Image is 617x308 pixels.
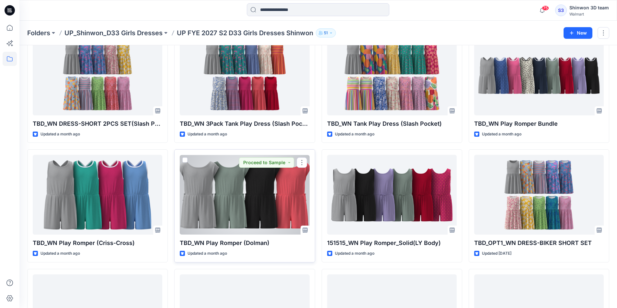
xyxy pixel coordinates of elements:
a: TBD_WN 3Pack Tank Play Dress (Slash Pocket) [180,36,309,115]
p: TBD_WN Tank Play Dress (Slash Pocket) [327,119,457,128]
p: 51 [324,29,328,37]
p: Updated a month ago [40,250,80,257]
p: 151515_WN Play Romper_Solid(LY Body) [327,239,457,248]
a: TBD_WN Tank Play Dress (Slash Pocket) [327,36,457,115]
a: TBD_WN DRESS-SHORT 2PCS SET(Slash Pocket) [33,36,162,115]
p: TBD_WN Play Romper (Dolman) [180,239,309,248]
div: Shinwon 3D team [569,4,609,12]
p: Updated [DATE] [482,250,511,257]
a: 151515_WN Play Romper_Solid(LY Body) [327,155,457,235]
p: Updated a month ago [335,250,374,257]
p: UP FYE 2027 S2 D33 Girls Dresses Shinwon [177,28,313,37]
p: TBD_OPT1_WN DRESS-BIKER SHORT SET [474,239,604,248]
div: Walmart [569,12,609,16]
a: TBD_WN Play Romper (Criss-Cross) [33,155,162,235]
a: TBD_WN Play Romper (Dolman) [180,155,309,235]
p: Updated a month ago [482,131,521,138]
p: TBD_WN Play Romper Bundle [474,119,604,128]
p: Updated a month ago [40,131,80,138]
a: UP_Shinwon_D33 Girls Dresses [64,28,163,37]
p: Updated a month ago [335,131,374,138]
p: TBD_WN Play Romper (Criss-Cross) [33,239,162,248]
p: Updated a month ago [188,131,227,138]
p: TBD_WN DRESS-SHORT 2PCS SET(Slash Pocket) [33,119,162,128]
a: Folders [27,28,50,37]
a: TBD_WN Play Romper Bundle [474,36,604,115]
span: 75 [542,5,549,11]
button: New [564,27,592,39]
a: TBD_OPT1_WN DRESS-BIKER SHORT SET [474,155,604,235]
p: Updated a month ago [188,250,227,257]
p: TBD_WN 3Pack Tank Play Dress (Slash Pocket) [180,119,309,128]
button: 51 [316,28,336,37]
div: S3 [555,5,567,16]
